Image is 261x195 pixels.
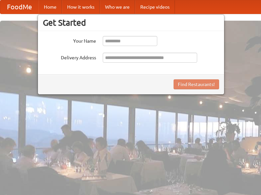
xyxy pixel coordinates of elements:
[174,79,219,89] button: Find Restaurants!
[43,53,96,61] label: Delivery Address
[135,0,175,14] a: Recipe videos
[39,0,62,14] a: Home
[62,0,100,14] a: How it works
[43,36,96,44] label: Your Name
[43,18,219,28] h3: Get Started
[100,0,135,14] a: Who we are
[0,0,39,14] a: FoodMe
